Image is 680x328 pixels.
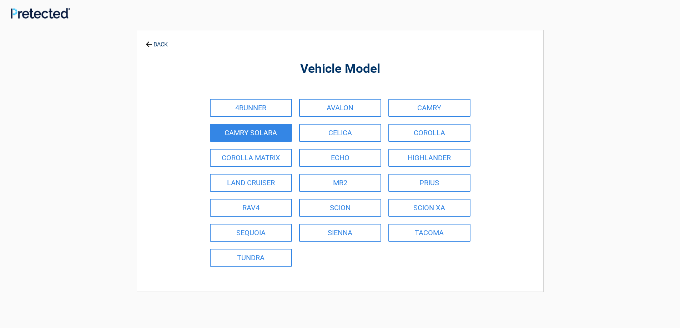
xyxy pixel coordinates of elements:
[299,149,381,167] a: ECHO
[388,149,470,167] a: HIGHLANDER
[299,199,381,217] a: SCION
[11,8,70,19] img: Main Logo
[210,149,292,167] a: COROLLA MATRIX
[388,124,470,142] a: COROLLA
[210,224,292,242] a: SEQUOIA
[210,124,292,142] a: CAMRY SOLARA
[176,61,504,77] h2: Vehicle Model
[299,99,381,117] a: AVALON
[210,199,292,217] a: RAV4
[388,199,470,217] a: SCION XA
[299,224,381,242] a: SIENNA
[388,224,470,242] a: TACOMA
[388,174,470,192] a: PRIUS
[210,174,292,192] a: LAND CRUISER
[210,99,292,117] a: 4RUNNER
[388,99,470,117] a: CAMRY
[299,174,381,192] a: MR2
[144,35,169,47] a: BACK
[210,249,292,267] a: TUNDRA
[299,124,381,142] a: CELICA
